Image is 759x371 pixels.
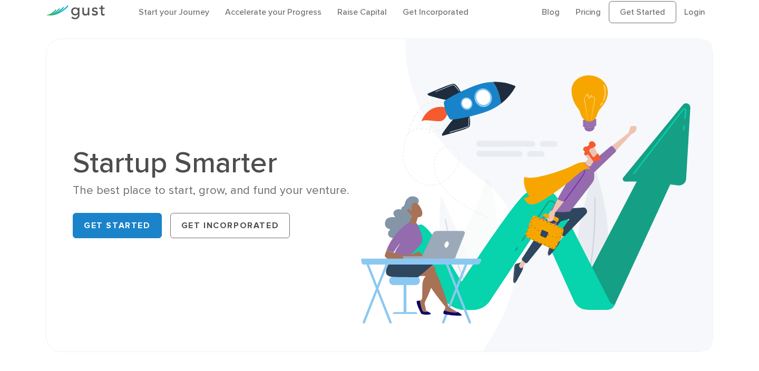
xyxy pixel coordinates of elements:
a: Login [684,7,705,17]
a: Get Incorporated [403,7,469,17]
a: Get Incorporated [170,213,290,238]
h1: Startup Smarter [73,148,372,178]
a: Pricing [576,7,601,17]
img: Startup Smarter Hero [361,39,713,352]
a: Blog [542,7,560,17]
img: Gust Logo [46,5,105,19]
a: Raise Capital [337,7,387,17]
a: Get Started [609,1,676,23]
a: Accelerate your Progress [225,7,322,17]
div: The best place to start, grow, and fund your venture. [73,183,372,198]
a: Start your Journey [139,7,209,17]
a: Get Started [73,213,162,238]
